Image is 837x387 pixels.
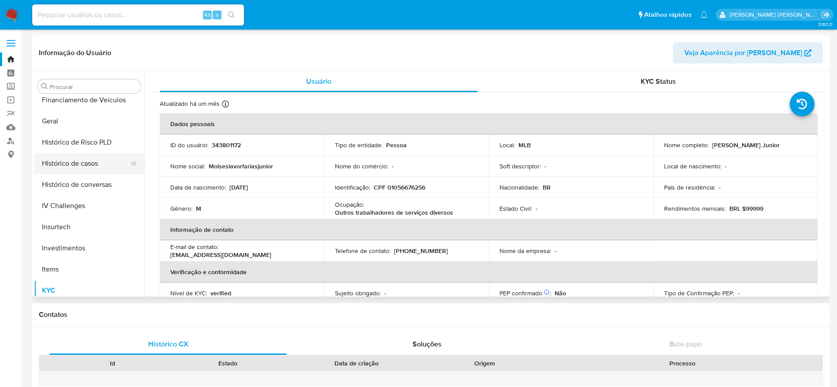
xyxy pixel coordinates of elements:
button: Histórico de Risco PLD [34,132,144,153]
p: Nacionalidade : [499,183,539,191]
div: Origem [433,359,537,368]
button: KYC [34,280,144,301]
p: Local de nascimento : [664,162,721,170]
th: Dados pessoais [160,113,818,134]
p: BRL $99999 [729,205,763,212]
th: Informação de contato [160,219,818,240]
button: Histórico de casos [34,153,137,174]
p: Nível de KYC : [170,289,207,297]
p: verified [210,289,231,297]
button: Insurtech [34,216,144,238]
p: Não [555,289,566,297]
p: [PHONE_NUMBER] [394,247,448,255]
p: Atualizado há um mês [160,100,220,108]
p: Ocupação : [335,201,364,208]
div: Estado [176,359,280,368]
p: Nome da empresa : [499,247,551,255]
button: IV Challenges [34,195,144,216]
th: Verificação e conformidade [160,261,818,283]
span: KYC Status [641,76,676,86]
span: Veja Aparência por [PERSON_NAME] [684,42,802,63]
p: - [392,162,394,170]
button: Financiamento de Veículos [34,89,144,111]
a: Notificações [700,11,708,19]
p: Nome do comércio : [335,162,388,170]
p: - [555,247,556,255]
p: ID do usuário : [170,141,208,149]
p: [DATE] [229,183,248,191]
p: - [536,205,537,212]
p: Identificação : [335,183,370,191]
p: Outros trabalhadores de serviços diversos [335,208,453,216]
button: search-icon [222,9,240,21]
span: Bate-papo [669,339,702,349]
p: - [738,289,739,297]
p: - [719,183,721,191]
button: Items [34,259,144,280]
p: Rendimentos mensais : [664,205,726,212]
p: Sujeito obrigado : [335,289,381,297]
div: Processo [549,359,816,368]
p: - [384,289,386,297]
p: Nome completo : [664,141,709,149]
button: Geral [34,111,144,132]
p: lucas.santiago@mercadolivre.com [729,11,818,19]
span: Soluções [413,339,442,349]
p: [EMAIL_ADDRESS][DOMAIN_NAME] [170,251,271,259]
button: Investimentos [34,238,144,259]
p: MLB [518,141,531,149]
p: Telefone de contato : [335,247,390,255]
p: Tipo de entidade : [335,141,383,149]
p: Moiseslavorfariasjunior [209,162,273,170]
span: Usuário [306,76,331,86]
button: Histórico de conversas [34,174,144,195]
p: Local : [499,141,515,149]
p: E-mail de contato : [170,243,218,251]
h1: Contatos [39,310,823,319]
input: Pesquise usuários ou casos... [32,9,244,21]
p: Data de nascimento : [170,183,226,191]
h1: Informação do Usuário [39,48,111,57]
p: PEP confirmado : [499,289,551,297]
button: Veja Aparência por [PERSON_NAME] [673,42,823,63]
p: - [725,162,727,170]
p: Nome social : [170,162,205,170]
p: CPF 01056676256 [374,183,425,191]
p: Soft descriptor : [499,162,541,170]
button: Procurar [41,83,48,90]
p: Estado Civil : [499,205,532,212]
p: Gênero : [170,205,192,212]
span: Atalhos rápidos [644,10,691,19]
input: Procurar [50,83,137,91]
p: 343801172 [212,141,241,149]
span: s [216,11,218,19]
p: [PERSON_NAME] Junior [712,141,780,149]
p: País de residência : [664,183,715,191]
a: Sair [821,10,830,19]
p: - [544,162,546,170]
div: Id [61,359,164,368]
p: M [196,205,201,212]
span: Alt [204,11,211,19]
p: Tipo de Confirmação PEP : [664,289,734,297]
p: BR [543,183,551,191]
span: Histórico CX [148,339,188,349]
p: Pessoa [386,141,407,149]
div: Data de criação [292,359,421,368]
